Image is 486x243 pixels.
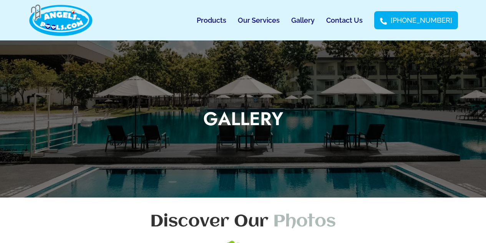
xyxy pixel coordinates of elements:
nav: Menu [197,12,363,29]
a: Gallery [291,12,315,29]
a: Products [197,12,226,29]
span: [PHONE_NUMBER] [389,15,452,25]
a: Our Services [238,12,280,29]
span: Photos [273,212,336,232]
span: Discover Our [150,213,269,231]
a: Contact Us [326,12,363,29]
h1: Gallery [203,110,283,128]
a: [PHONE_NUMBER] [380,15,452,25]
